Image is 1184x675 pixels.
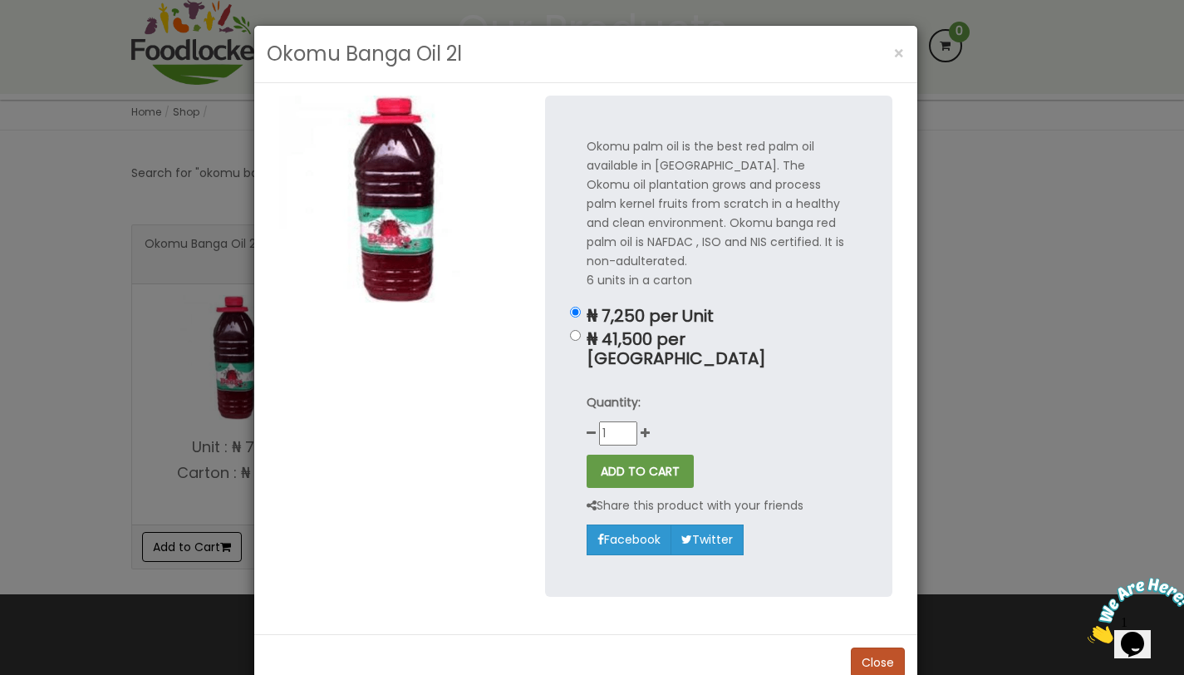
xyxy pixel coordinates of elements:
[587,137,851,290] p: Okomu palm oil is the best red palm oil available in [GEOGRAPHIC_DATA]. The Okomu oil plantation ...
[7,7,13,21] span: 1
[587,455,694,488] button: ADD TO CART
[587,330,851,368] p: ₦ 41,500 per [GEOGRAPHIC_DATA]
[1081,571,1184,650] iframe: chat widget
[893,42,905,66] span: ×
[885,37,913,71] button: Close
[267,38,462,70] h3: Okomu Banga Oil 2l
[587,307,851,326] p: ₦ 7,250 per Unit
[7,7,110,72] img: Chat attention grabber
[587,525,671,554] a: Facebook
[587,496,803,515] p: Share this product with your friends
[279,96,520,302] img: Okomu Banga Oil 2l
[587,394,641,411] strong: Quantity:
[671,525,744,554] a: Twitter
[570,307,581,318] input: ₦ 7,250 per Unit
[570,330,581,341] input: ₦ 41,500 per [GEOGRAPHIC_DATA]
